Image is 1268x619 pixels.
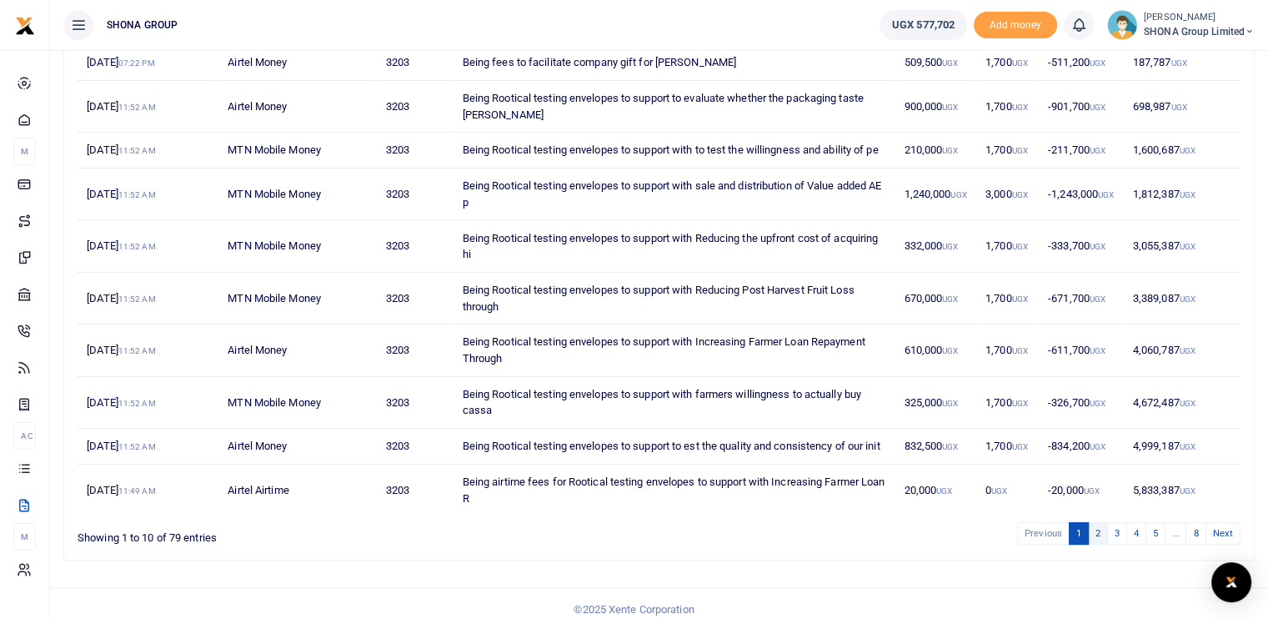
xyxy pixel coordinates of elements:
[376,273,453,325] td: 3203
[118,399,156,408] small: 11:52 AM
[1012,146,1028,155] small: UGX
[453,220,895,272] td: Being Rootical testing envelopes to support with Reducing the upfront cost of acquiring hi
[1012,58,1028,68] small: UGX
[942,58,958,68] small: UGX
[376,377,453,429] td: 3203
[895,220,976,272] td: 332,000
[453,45,895,81] td: Being fees to facilitate company gift for [PERSON_NAME]
[1090,294,1105,304] small: UGX
[974,18,1057,30] a: Add money
[1145,522,1165,545] a: 5
[1012,190,1028,199] small: UGX
[895,133,976,169] td: 210,000
[1170,58,1186,68] small: UGX
[1012,399,1028,408] small: UGX
[1090,346,1105,355] small: UGX
[376,133,453,169] td: 3203
[376,429,453,465] td: 3203
[892,17,955,33] span: UGX 577,702
[78,465,218,516] td: [DATE]
[218,169,376,220] td: MTN Mobile Money
[942,103,958,112] small: UGX
[118,58,155,68] small: 07:22 PM
[976,325,1039,376] td: 1,700
[118,294,156,304] small: 11:52 AM
[895,45,976,81] td: 509,500
[895,377,976,429] td: 325,000
[376,169,453,220] td: 3203
[453,133,895,169] td: Being Rootical testing envelopes to support with to test the willingness and ability of pe
[78,521,555,546] div: Showing 1 to 10 of 79 entries
[118,190,156,199] small: 11:52 AM
[15,16,35,36] img: logo-small
[453,169,895,220] td: Being Rootical testing envelopes to support with sale and distribution of Value added AE p
[1123,465,1240,516] td: 5,833,387
[118,442,156,451] small: 11:52 AM
[1144,11,1255,25] small: [PERSON_NAME]
[976,273,1039,325] td: 1,700
[950,190,966,199] small: UGX
[78,81,218,133] td: [DATE]
[78,377,218,429] td: [DATE]
[1039,465,1124,516] td: -20,000
[1180,294,1195,304] small: UGX
[13,138,36,165] li: M
[376,325,453,376] td: 3203
[1090,58,1105,68] small: UGX
[453,377,895,429] td: Being Rootical testing envelopes to support with farmers willingness to actually buy cassa
[1039,45,1124,81] td: -511,200
[1123,429,1240,465] td: 4,999,187
[895,325,976,376] td: 610,000
[1069,522,1089,545] a: 1
[453,325,895,376] td: Being Rootical testing envelopes to support with Increasing Farmer Loan Repayment Through
[942,146,958,155] small: UGX
[453,429,895,465] td: Being Rootical testing envelopes to support to est the quality and consistency of our init
[78,220,218,272] td: [DATE]
[1039,325,1124,376] td: -611,700
[976,45,1039,81] td: 1,700
[1039,81,1124,133] td: -901,700
[991,486,1007,496] small: UGX
[118,242,156,251] small: 11:52 AM
[78,133,218,169] td: [DATE]
[1090,146,1105,155] small: UGX
[974,12,1057,39] span: Add money
[118,346,156,355] small: 11:52 AM
[218,377,376,429] td: MTN Mobile Money
[1180,442,1195,451] small: UGX
[873,10,974,40] li: Wallet ballance
[1012,442,1028,451] small: UGX
[376,220,453,272] td: 3203
[1090,103,1105,112] small: UGX
[880,10,967,40] a: UGX 577,702
[1123,45,1240,81] td: 187,787
[1107,10,1255,40] a: profile-user [PERSON_NAME] SHONA Group Limited
[218,429,376,465] td: Airtel Money
[1123,133,1240,169] td: 1,600,687
[976,465,1039,516] td: 0
[376,45,453,81] td: 3203
[1123,169,1240,220] td: 1,812,387
[942,399,958,408] small: UGX
[942,242,958,251] small: UGX
[1090,242,1105,251] small: UGX
[895,429,976,465] td: 832,500
[100,18,184,33] span: SHONA GROUP
[118,486,156,496] small: 11:49 AM
[218,81,376,133] td: Airtel Money
[1205,522,1240,545] a: Next
[976,169,1039,220] td: 3,000
[1039,429,1124,465] td: -834,200
[1090,442,1105,451] small: UGX
[895,169,976,220] td: 1,240,000
[1012,294,1028,304] small: UGX
[453,81,895,133] td: Being Rootical testing envelopes to support to evaluate whether the packaging taste [PERSON_NAME]
[1180,190,1195,199] small: UGX
[1144,24,1255,39] span: SHONA Group Limited
[118,103,156,112] small: 11:52 AM
[1084,486,1100,496] small: UGX
[1012,346,1028,355] small: UGX
[1123,81,1240,133] td: 698,987
[1012,103,1028,112] small: UGX
[976,377,1039,429] td: 1,700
